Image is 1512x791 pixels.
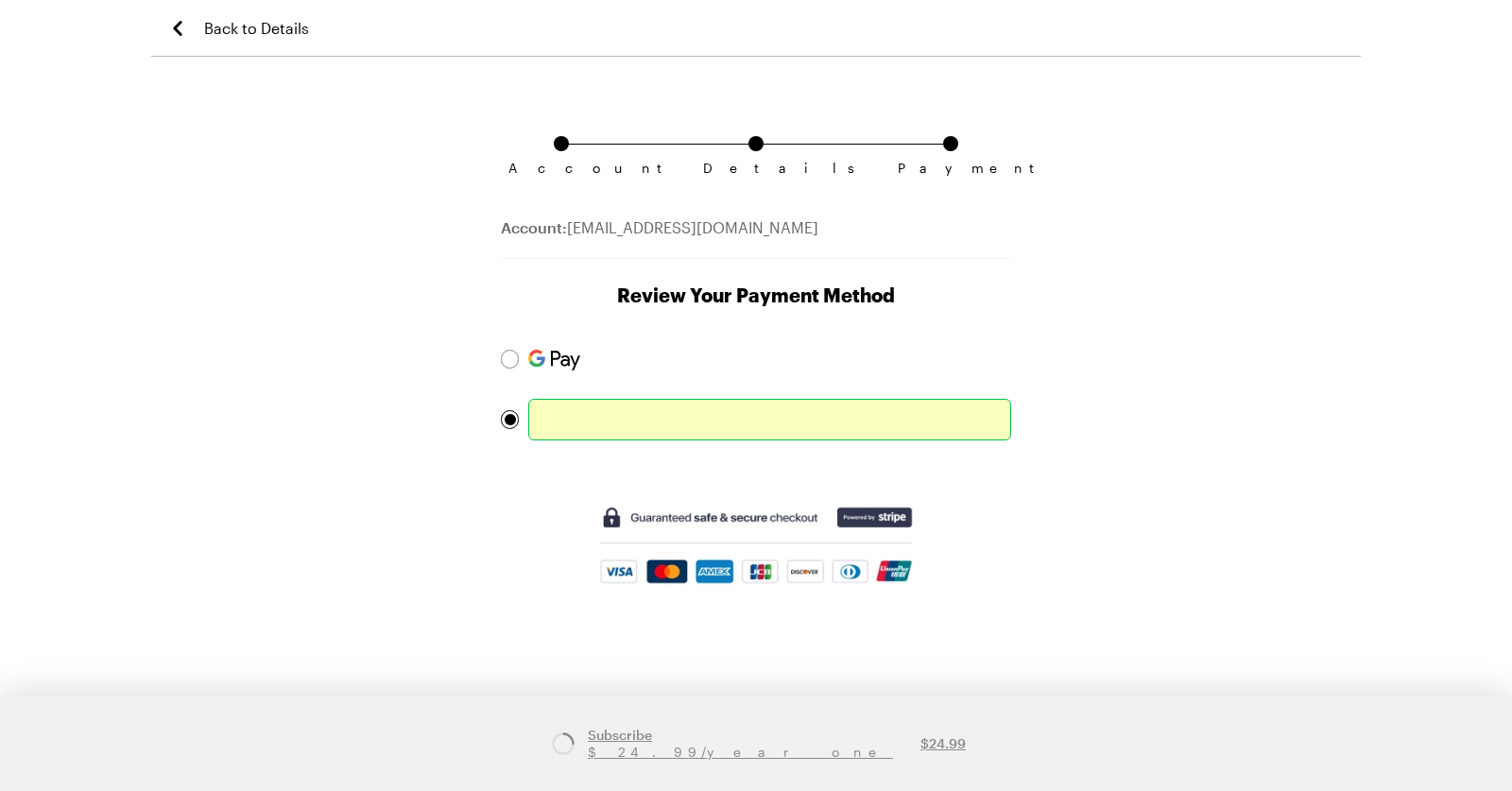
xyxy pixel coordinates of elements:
[703,161,809,176] span: Details
[501,218,567,236] span: Account:
[501,136,1011,161] ol: Subscription checkout form navigation
[204,17,309,40] span: Back to Details
[501,282,1011,308] h1: Review Your Payment Method
[598,505,915,586] img: Guaranteed safe and secure checkout powered by Stripe
[748,136,764,161] a: Details
[528,350,580,370] img: Pay with Google Pay
[539,408,1001,431] iframe: Secure card payment input frame
[508,161,614,176] span: Account
[501,216,1011,259] div: [EMAIL_ADDRESS][DOMAIN_NAME]
[898,161,1004,176] span: Payment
